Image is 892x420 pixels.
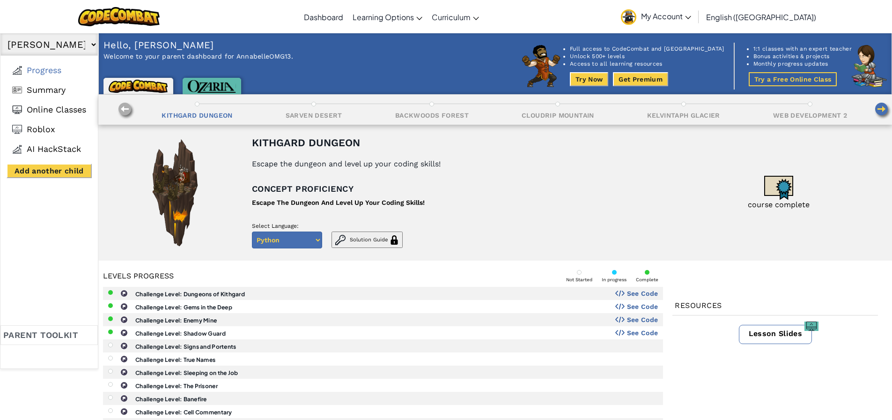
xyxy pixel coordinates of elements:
[602,277,627,282] div: In progress
[12,105,22,114] img: Online Classes
[286,111,342,120] div: Sarven Desert
[12,144,22,154] img: AI Hackstack
[706,12,816,22] span: English ([GEOGRAPHIC_DATA])
[120,395,128,402] img: IconChallengeLevel.svg
[252,223,403,229] p: Select Language:
[749,72,837,86] button: Try a Free Online Class
[753,60,852,67] li: Monthly progress updates
[0,325,98,345] div: Parent toolkit
[641,11,691,21] span: My Account
[570,60,724,67] li: Access to all learning resources
[753,52,852,60] li: Bonus activities & projects
[12,66,22,75] img: Progress
[299,4,348,30] a: Dashboard
[432,12,471,22] span: Curriculum
[135,409,232,416] b: Challenge Level: Cell Commentary
[566,277,592,282] div: Not Started
[353,12,414,22] span: Learning Options
[27,105,86,115] span: Online Classes
[615,290,625,297] img: Show Code Logo
[135,369,238,376] b: Challenge Level: Sleeping on the Job
[120,329,128,337] img: IconChallengeLevel.svg
[120,342,128,350] img: IconChallengeLevel.svg
[135,396,207,403] b: Challenge Level: Banefire
[188,80,236,93] img: Ozaria logo
[135,317,217,324] b: Challenge Level: Enemy Mine
[627,316,658,323] span: See Code
[335,235,346,245] img: Solution Guide Icon
[12,125,22,134] img: Roblox
[636,277,658,282] div: Complete
[252,196,425,210] div: Escape The Dungeon And Level Up Your Coding Skills!
[615,303,625,310] img: Show Code Logo
[522,111,594,120] div: Cloudrip Mountain
[27,124,55,135] span: Roblox
[852,45,887,87] img: CodeCombat character
[773,111,848,120] div: Web Development 2
[332,232,403,248] button: Solution Guide
[120,316,128,323] img: IconChallengeLevel.svg
[7,100,91,120] a: Online Classes Online Classes
[804,322,818,331] img: Slides icon
[7,120,91,139] a: Roblox Roblox
[135,356,215,363] b: Challenge Level: True Names
[103,271,174,281] div: Levels progress
[109,80,168,93] img: CodeCombat logo
[874,102,892,120] img: Move right
[7,139,91,159] a: AI Hackstack AI HackStack
[7,60,91,80] a: Progress Progress
[135,304,232,311] b: Challenge Level: Gems in the Deep
[252,159,441,169] div: Escape the dungeon and level up your coding skills!
[117,102,135,120] img: Move left
[427,4,484,30] a: Curriculum
[701,4,821,30] a: English ([GEOGRAPHIC_DATA])
[135,343,236,350] b: Challenge Level: Signs and Portents
[252,182,621,196] p: Concept proficiency
[120,408,128,415] img: IconChallengeLevel.svg
[146,134,204,251] img: Campaign image
[764,176,793,200] img: Certificate image
[120,290,128,297] img: IconChallengeLevel.svg
[120,368,128,376] img: IconChallengeLevel.svg
[103,38,293,52] p: Hello, [PERSON_NAME]
[570,45,724,52] li: Full access to CodeCombat and [GEOGRAPHIC_DATA]
[27,144,81,154] span: AI HackStack
[627,290,658,297] span: See Code
[7,80,91,100] a: Summary Summary
[621,9,636,25] img: avatar
[78,7,160,26] img: CodeCombat logo
[616,2,696,31] a: My Account
[348,4,427,30] a: Learning Options
[390,235,399,245] img: Solution Guide Icon
[627,329,658,337] span: See Code
[135,330,226,337] b: Challenge Level: Shadow Guard
[135,291,245,298] b: Challenge Level: Dungeons of Kithgard
[0,325,98,368] a: Parent toolkit
[7,164,92,178] button: Add another child
[135,382,218,390] b: Challenge Level: The Prisoner
[120,303,128,310] img: IconChallengeLevel.svg
[570,72,608,86] button: Try Now
[522,45,560,87] img: CodeCombat character
[748,200,810,210] div: course complete
[103,52,293,60] p: Welcome to your parent dashboard for AnnabelleOMG13.
[753,45,852,52] li: 1:1 classes with an expert teacher
[395,111,469,120] div: Backwoods Forest
[12,85,22,95] img: Summary
[162,111,232,120] div: Kithgard Dungeon
[647,111,720,120] div: Kelvintaph Glacier
[570,52,724,60] li: Unlock 500+ levels
[252,137,360,149] div: Kithgard Dungeon
[613,72,668,86] button: Get Premium
[749,329,802,338] span: Lesson Slides
[615,316,625,323] img: Show Code Logo
[27,85,66,95] span: Summary
[120,355,128,363] img: IconChallengeLevel.svg
[120,382,128,389] img: IconChallengeLevel.svg
[27,65,61,75] span: Progress
[627,303,658,310] span: See Code
[672,296,878,315] div: Resources
[615,330,625,336] img: Show Code Logo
